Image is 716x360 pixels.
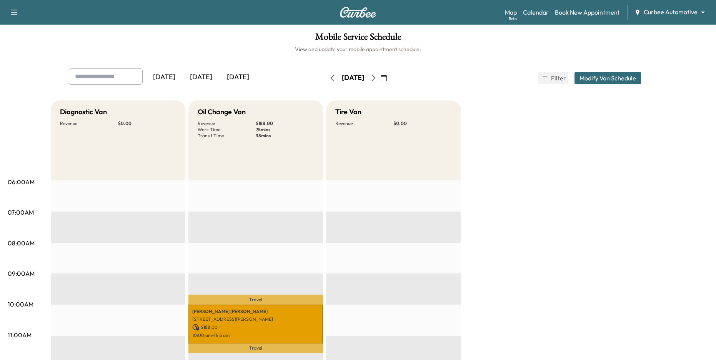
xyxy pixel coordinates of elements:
[188,343,323,353] p: Travel
[198,127,256,133] p: Work Time
[192,332,319,338] p: 10:00 am - 11:15 am
[644,8,698,17] span: Curbee Automotive
[523,8,549,17] a: Calendar
[574,72,641,84] button: Modify Van Schedule
[183,68,220,86] div: [DATE]
[8,330,32,340] p: 11:00AM
[335,107,361,117] h5: Tire Van
[198,120,256,127] p: Revenue
[192,308,319,315] p: [PERSON_NAME] [PERSON_NAME]
[509,16,517,22] div: Beta
[340,7,376,18] img: Curbee Logo
[8,208,34,217] p: 07:00AM
[551,73,565,83] span: Filter
[393,120,451,127] p: $ 0.00
[8,32,708,45] h1: Mobile Service Schedule
[538,72,568,84] button: Filter
[60,107,107,117] h5: Diagnostic Van
[256,133,314,139] p: 38 mins
[555,8,620,17] a: Book New Appointment
[8,45,708,53] h6: View and update your mobile appointment schedule.
[118,120,176,127] p: $ 0.00
[192,324,319,331] p: $ 188.00
[505,8,517,17] a: MapBeta
[335,120,393,127] p: Revenue
[198,107,246,117] h5: Oil Change Van
[8,269,35,278] p: 09:00AM
[256,120,314,127] p: $ 188.00
[8,238,35,248] p: 08:00AM
[146,68,183,86] div: [DATE]
[188,295,323,305] p: Travel
[60,120,118,127] p: Revenue
[8,300,33,309] p: 10:00AM
[342,73,364,83] div: [DATE]
[256,127,314,133] p: 75 mins
[8,177,35,187] p: 06:00AM
[198,133,256,139] p: Transit Time
[192,316,319,322] p: [STREET_ADDRESS][PERSON_NAME]
[220,68,256,86] div: [DATE]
